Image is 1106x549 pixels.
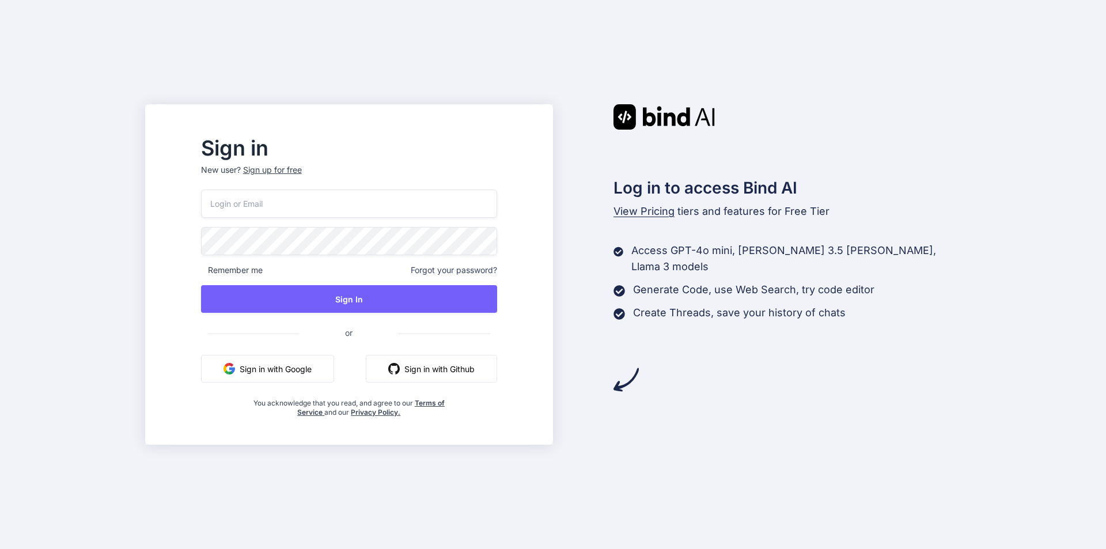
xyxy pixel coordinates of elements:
img: github [388,363,400,374]
img: Bind AI logo [613,104,715,130]
span: or [299,319,399,347]
p: Generate Code, use Web Search, try code editor [633,282,874,298]
p: tiers and features for Free Tier [613,203,961,219]
p: Access GPT-4o mini, [PERSON_NAME] 3.5 [PERSON_NAME], Llama 3 models [631,243,961,275]
div: You acknowledge that you read, and agree to our and our [250,392,448,417]
input: Login or Email [201,190,497,218]
h2: Log in to access Bind AI [613,176,961,200]
img: google [224,363,235,374]
h2: Sign in [201,139,497,157]
p: New user? [201,164,497,190]
a: Privacy Policy. [351,408,400,417]
span: Forgot your password? [411,264,497,276]
span: Remember me [201,264,263,276]
button: Sign in with Google [201,355,334,383]
button: Sign In [201,285,497,313]
button: Sign in with Github [366,355,497,383]
a: Terms of Service [297,399,445,417]
img: arrow [613,367,639,392]
p: Create Threads, save your history of chats [633,305,846,321]
div: Sign up for free [243,164,302,176]
span: View Pricing [613,205,675,217]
